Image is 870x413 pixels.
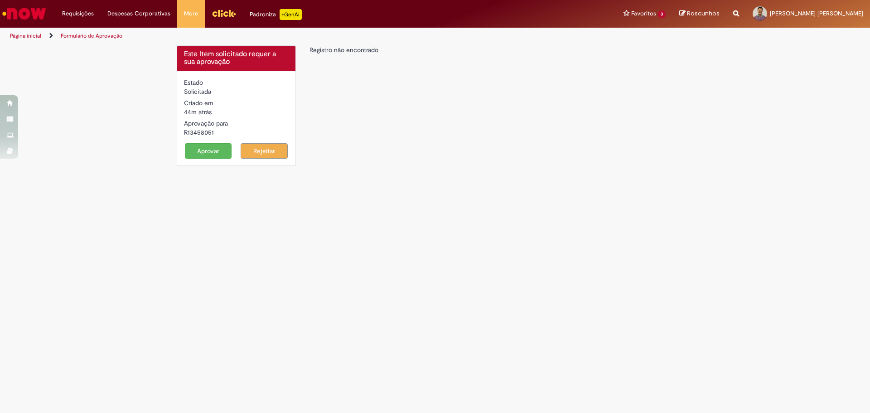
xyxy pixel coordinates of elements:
img: ServiceNow [1,5,48,23]
span: 3 [658,10,666,18]
button: Rejeitar [241,143,288,159]
span: Despesas Corporativas [107,9,170,18]
div: Registro não encontrado [309,45,694,54]
div: Padroniza [250,9,302,20]
a: Rascunhos [679,10,720,18]
a: Página inicial [10,32,41,39]
time: 28/08/2025 14:00:31 [184,108,212,116]
span: Rascunhos [687,9,720,18]
button: Aprovar [185,143,232,159]
label: Aprovação para [184,119,228,128]
label: Estado [184,78,203,87]
div: R13458051 [184,128,289,137]
span: Favoritos [631,9,656,18]
a: Formulário de Aprovação [61,32,122,39]
span: Requisições [62,9,94,18]
span: 44m atrás [184,108,212,116]
span: More [184,9,198,18]
ul: Trilhas de página [7,28,573,44]
div: 28/08/2025 14:00:31 [184,107,289,117]
span: [PERSON_NAME] [PERSON_NAME] [770,10,863,17]
div: Solicitada [184,87,289,96]
p: +GenAi [280,9,302,20]
label: Criado em [184,98,213,107]
img: click_logo_yellow_360x200.png [212,6,236,20]
h4: Este Item solicitado requer a sua aprovação [184,50,289,66]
